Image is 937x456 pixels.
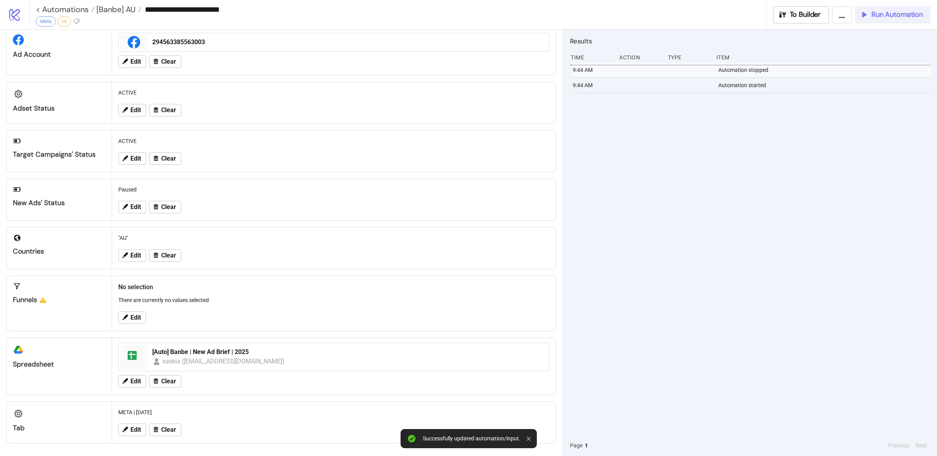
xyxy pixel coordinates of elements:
span: Clear [161,58,176,65]
button: Edit [118,311,146,324]
div: 294563385563003 [152,38,544,46]
button: Edit [118,55,146,68]
span: [Banbe] AU [94,4,135,14]
span: Page [570,441,583,450]
button: ... [832,6,852,23]
button: Clear [149,55,181,68]
button: Edit [118,201,146,213]
button: Edit [118,152,146,165]
div: Item [716,50,931,65]
div: Adset Status [13,104,105,113]
button: Clear [149,249,181,262]
div: Target Campaigns' Status [13,150,105,159]
button: Edit [118,104,146,116]
span: Edit [130,155,141,162]
span: Clear [161,252,176,259]
button: Previous [886,441,912,450]
button: Clear [149,375,181,388]
button: Next [913,441,929,450]
div: 9:44 AM [572,78,615,93]
span: Edit [130,314,141,321]
div: Ad Account [13,50,105,59]
h2: No selection [118,282,549,292]
button: Clear [149,201,181,213]
button: Clear [149,424,181,436]
a: < Automations [36,5,94,13]
span: Clear [161,155,176,162]
span: Clear [161,426,176,433]
span: Edit [130,426,141,433]
span: Run Automation [871,10,923,19]
div: [Auto] Banbe | New Ad Brief | 2025 [152,348,544,356]
button: 1 [583,441,590,450]
span: Clear [161,204,176,211]
span: Clear [161,378,176,385]
div: Funnels [13,295,105,304]
button: Edit [118,375,146,388]
span: Clear [161,107,176,114]
span: Edit [130,252,141,259]
div: Action [618,50,661,65]
button: Clear [149,152,181,165]
span: Edit [130,378,141,385]
div: Time [570,50,613,65]
div: Spreadsheet [13,360,105,369]
div: Automation started [718,78,933,93]
span: Edit [130,204,141,211]
button: Clear [149,104,181,116]
button: Edit [118,249,146,262]
div: v6 [57,16,71,27]
button: Run Automation [855,6,931,23]
span: Edit [130,58,141,65]
div: Type [667,50,710,65]
div: Automation stopped [718,63,933,77]
a: [Banbe] AU [94,5,141,13]
div: New Ads' Status [13,198,105,207]
div: Countries [13,247,105,256]
div: Successfully updated automation/input. [423,435,520,442]
span: To Builder [790,10,821,19]
div: 9:44 AM [572,63,615,77]
div: Meta [36,16,56,27]
span: Edit [130,107,141,114]
button: Edit [118,424,146,436]
div: META | [DATE] [115,405,552,420]
h2: Results [570,36,931,46]
button: To Builder [773,6,829,23]
div: ACTIVE [115,134,552,148]
div: "AU" [115,231,552,245]
div: Paused [115,182,552,197]
p: There are currently no values selected [118,296,549,304]
div: saskia ([EMAIL_ADDRESS][DOMAIN_NAME]) [162,356,285,366]
div: Tab [13,424,105,433]
div: ACTIVE [115,85,552,100]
